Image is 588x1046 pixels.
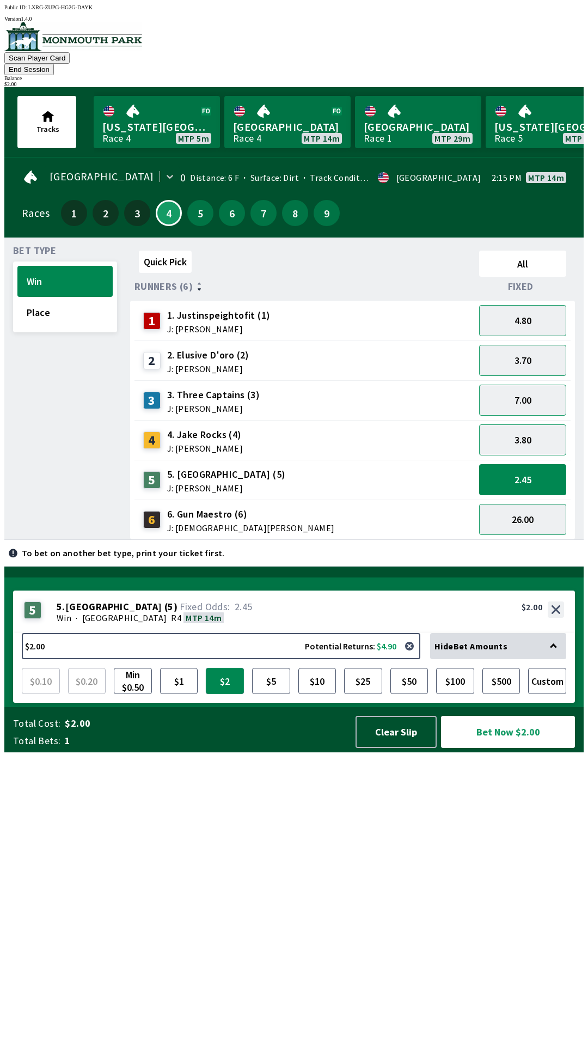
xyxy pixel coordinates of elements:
[396,173,481,182] div: [GEOGRAPHIC_DATA]
[233,120,342,134] span: [GEOGRAPHIC_DATA]
[178,134,209,143] span: MTP 5m
[164,601,177,612] span: ( 5 )
[167,484,286,492] span: J: [PERSON_NAME]
[492,173,522,182] span: 2:15 PM
[167,444,243,453] span: J: [PERSON_NAME]
[167,325,271,333] span: J: [PERSON_NAME]
[316,209,337,217] span: 9
[514,473,531,486] span: 2.45
[17,266,113,297] button: Win
[390,668,428,694] button: $50
[4,16,584,22] div: Version 1.4.0
[57,601,65,612] span: 5 .
[301,671,334,691] span: $10
[528,173,564,182] span: MTP 14m
[514,434,531,446] span: 3.80
[82,612,167,623] span: [GEOGRAPHIC_DATA]
[219,200,245,226] button: 6
[76,612,77,623] span: ·
[22,209,50,217] div: Races
[514,354,531,367] span: 3.70
[171,612,181,623] span: R4
[167,467,286,482] span: 5. [GEOGRAPHIC_DATA] (5)
[156,200,182,226] button: 4
[144,256,187,268] span: Quick Pick
[160,668,198,694] button: $1
[13,717,60,730] span: Total Cost:
[4,52,70,64] button: Scan Player Card
[143,312,161,330] div: 1
[494,134,523,143] div: Race 5
[24,601,41,619] div: 5
[314,200,340,226] button: 9
[512,513,534,526] span: 26.00
[299,172,395,183] span: Track Condition: Firm
[479,504,566,535] button: 26.00
[160,210,178,216] span: 4
[167,364,249,373] span: J: [PERSON_NAME]
[436,668,474,694] button: $100
[143,471,161,489] div: 5
[4,4,584,10] div: Public ID:
[479,345,566,376] button: 3.70
[27,275,103,288] span: Win
[528,668,566,694] button: Custom
[134,282,193,291] span: Runners (6)
[143,352,161,369] div: 2
[514,394,531,406] span: 7.00
[479,305,566,336] button: 4.80
[50,172,154,181] span: [GEOGRAPHIC_DATA]
[4,64,54,75] button: End Session
[167,428,243,442] span: 4. Jake Rocks (4)
[364,134,392,143] div: Race 1
[139,251,192,273] button: Quick Pick
[364,120,473,134] span: [GEOGRAPHIC_DATA]
[124,200,150,226] button: 3
[114,668,152,694] button: Min $0.50
[17,297,113,328] button: Place
[531,671,563,691] span: Custom
[28,4,93,10] span: LXRG-ZUPG-HG2G-DAYK
[479,385,566,416] button: 7.00
[65,717,345,730] span: $2.00
[206,668,244,694] button: $2
[134,281,475,292] div: Runners (6)
[441,716,575,748] button: Bet Now $2.00
[102,120,211,134] span: [US_STATE][GEOGRAPHIC_DATA]
[13,734,60,747] span: Total Bets:
[365,726,427,738] span: Clear Slip
[285,209,305,217] span: 8
[450,725,566,739] span: Bet Now $2.00
[117,671,149,691] span: Min $0.50
[65,734,345,747] span: 1
[255,671,287,691] span: $5
[95,209,116,217] span: 2
[393,671,426,691] span: $50
[143,392,161,409] div: 3
[514,314,531,327] span: 4.80
[434,641,507,652] span: Hide Bet Amounts
[13,246,56,255] span: Bet Type
[485,671,518,691] span: $500
[102,134,131,143] div: Race 4
[250,200,277,226] button: 7
[180,173,186,182] div: 0
[143,511,161,528] div: 6
[143,431,161,449] div: 4
[190,172,239,183] span: Distance: 6 F
[475,281,571,292] div: Fixed
[479,464,566,495] button: 2.45
[233,134,261,143] div: Race 4
[252,668,290,694] button: $5
[167,348,249,362] span: 2. Elusive D'oro (2)
[167,388,260,402] span: 3. Three Captains (3)
[22,633,420,659] button: $2.00Potential Returns: $4.90
[167,308,271,323] span: 1. Justinspeightofit (1)
[64,209,84,217] span: 1
[94,96,220,148] a: [US_STATE][GEOGRAPHIC_DATA]Race 4MTP 5m
[508,282,534,291] span: Fixed
[479,251,566,277] button: All
[439,671,471,691] span: $100
[235,600,253,613] span: 2.45
[22,549,225,557] p: To bet on another bet type, print your ticket first.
